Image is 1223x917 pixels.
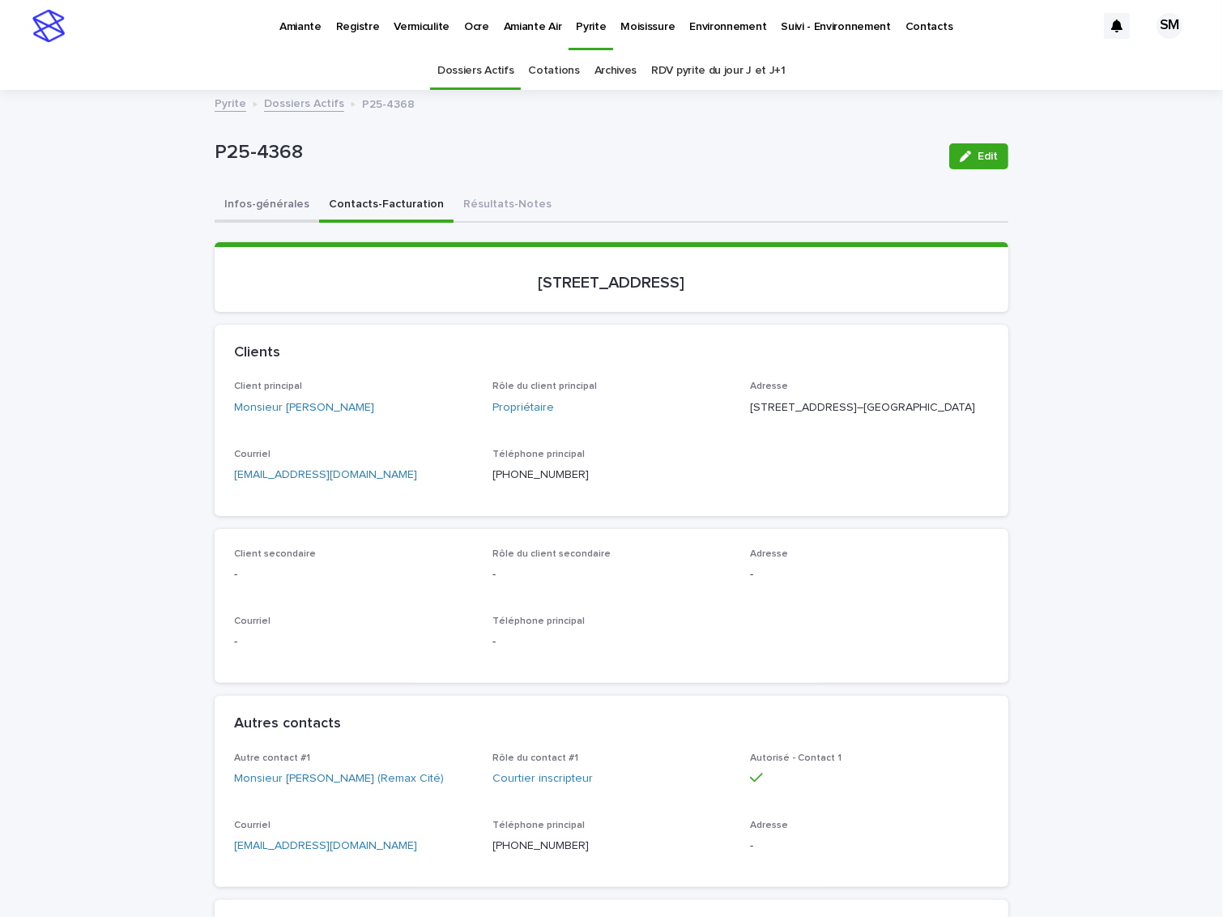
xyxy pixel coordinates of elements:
button: Contacts-Facturation [319,189,454,223]
span: Courriel [234,616,271,626]
a: [EMAIL_ADDRESS][DOMAIN_NAME] [234,840,417,851]
span: Téléphone principal [492,616,585,626]
h2: Clients [234,344,280,362]
span: Edit [978,151,998,162]
span: Rôle du client secondaire [492,549,611,559]
a: Propriétaire [492,399,554,416]
a: RDV pyrite du jour J et J+1 [651,52,786,90]
p: [STREET_ADDRESS] [234,273,989,292]
span: Autre contact #1 [234,753,310,763]
h2: Autres contacts [234,715,341,733]
span: Courriel [234,450,271,459]
span: Adresse [750,549,788,559]
button: Résultats-Notes [454,189,561,223]
p: - [492,633,731,650]
p: - [234,633,473,650]
button: Infos-générales [215,189,319,223]
p: [PHONE_NUMBER] [492,838,731,855]
a: Monsieur [PERSON_NAME] (Remax Cité) [234,770,444,787]
span: Téléphone principal [492,821,585,830]
span: Rôle du contact #1 [492,753,578,763]
p: [STREET_ADDRESS]–[GEOGRAPHIC_DATA] [750,399,989,416]
a: Courtier inscripteur [492,770,593,787]
a: Pyrite [215,93,246,112]
div: SM [1157,13,1183,39]
a: Cotations [528,52,579,90]
p: - [234,566,473,583]
span: Client principal [234,382,302,391]
p: P25-4368 [215,141,936,164]
p: - [750,566,989,583]
span: Adresse [750,821,788,830]
button: Edit [949,143,1008,169]
p: - [750,838,989,855]
span: Courriel [234,821,271,830]
a: Monsieur [PERSON_NAME] [234,399,374,416]
a: Dossiers Actifs [437,52,513,90]
span: Téléphone principal [492,450,585,459]
p: [PHONE_NUMBER] [492,467,731,484]
a: [EMAIL_ADDRESS][DOMAIN_NAME] [234,469,417,480]
span: Rôle du client principal [492,382,597,391]
p: - [492,566,731,583]
img: stacker-logo-s-only.png [32,10,65,42]
a: Archives [594,52,637,90]
span: Autorisé - Contact 1 [750,753,842,763]
p: P25-4368 [362,94,415,112]
span: Client secondaire [234,549,316,559]
a: Dossiers Actifs [264,93,344,112]
span: Adresse [750,382,788,391]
